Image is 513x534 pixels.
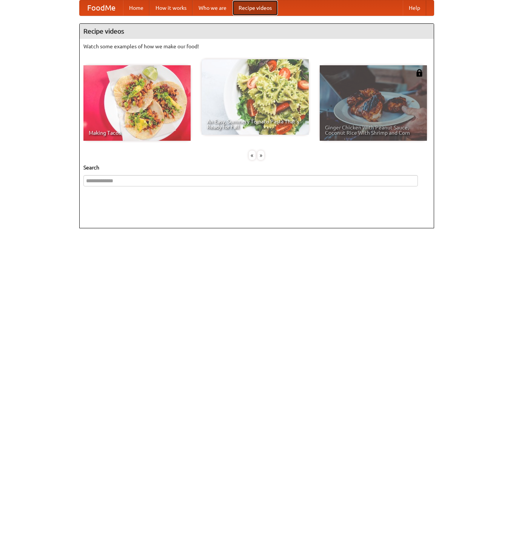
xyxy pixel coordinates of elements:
a: Home [123,0,149,15]
a: FoodMe [80,0,123,15]
a: How it works [149,0,193,15]
h5: Search [83,164,430,171]
a: Help [403,0,426,15]
div: » [257,151,264,160]
span: Making Tacos [89,130,185,135]
a: Making Tacos [83,65,191,141]
img: 483408.png [416,69,423,77]
div: « [249,151,256,160]
a: Who we are [193,0,233,15]
a: An Easy, Summery Tomato Pasta That's Ready for Fall [202,59,309,135]
a: Recipe videos [233,0,278,15]
span: An Easy, Summery Tomato Pasta That's Ready for Fall [207,119,303,129]
h4: Recipe videos [80,24,434,39]
p: Watch some examples of how we make our food! [83,43,430,50]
